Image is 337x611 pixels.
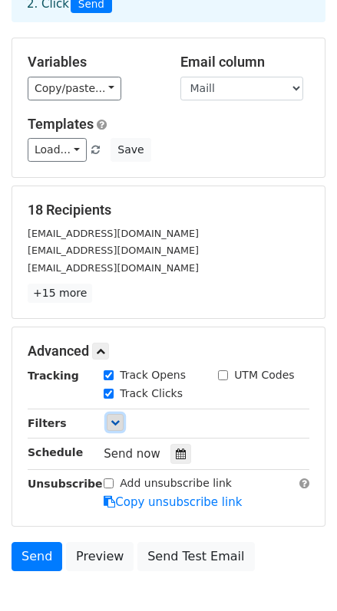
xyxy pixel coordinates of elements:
h5: Variables [28,54,157,71]
span: Send now [104,447,160,461]
strong: Schedule [28,446,83,458]
a: Copy/paste... [28,77,121,100]
a: Send Test Email [137,542,254,571]
label: UTM Codes [234,367,294,383]
strong: Filters [28,417,67,429]
a: +15 more [28,284,92,303]
label: Add unsubscribe link [120,475,232,491]
strong: Tracking [28,370,79,382]
a: Load... [28,138,87,162]
h5: Email column [180,54,310,71]
button: Save [111,138,150,162]
label: Track Clicks [120,386,183,402]
small: [EMAIL_ADDRESS][DOMAIN_NAME] [28,262,199,274]
a: Preview [66,542,134,571]
a: Copy unsubscribe link [104,495,242,509]
small: [EMAIL_ADDRESS][DOMAIN_NAME] [28,245,199,256]
a: Templates [28,116,94,132]
a: Send [12,542,62,571]
strong: Unsubscribe [28,478,103,490]
label: Track Opens [120,367,186,383]
h5: Advanced [28,343,309,360]
iframe: Chat Widget [260,537,337,611]
small: [EMAIL_ADDRESS][DOMAIN_NAME] [28,228,199,239]
h5: 18 Recipients [28,202,309,218]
